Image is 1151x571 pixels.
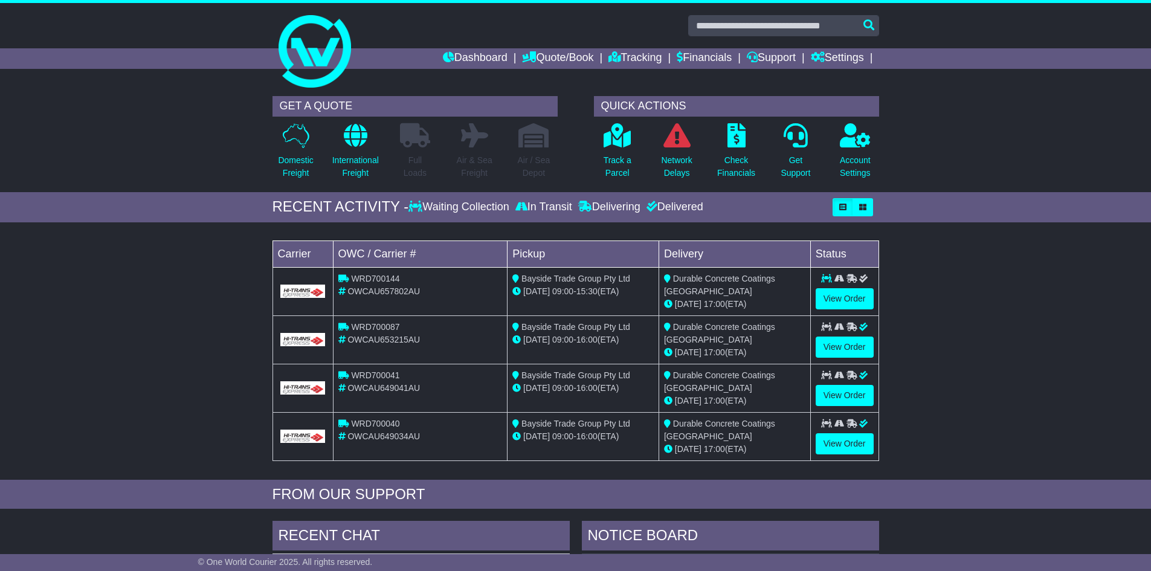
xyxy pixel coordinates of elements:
[198,557,373,567] span: © One World Courier 2025. All rights reserved.
[332,154,379,179] p: International Freight
[664,443,805,456] div: (ETA)
[521,370,630,380] span: Bayside Trade Group Pty Ltd
[512,334,654,346] div: - (ETA)
[552,335,573,344] span: 09:00
[747,48,796,69] a: Support
[280,285,326,298] img: GetCarrierServiceLogo
[457,154,492,179] p: Air & Sea Freight
[675,299,701,309] span: [DATE]
[351,274,399,283] span: WRD700144
[810,240,879,267] td: Status
[664,395,805,407] div: (ETA)
[660,123,692,186] a: NetworkDelays
[347,286,420,296] span: OWCAU657802AU
[717,154,755,179] p: Check Financials
[604,154,631,179] p: Track a Parcel
[332,123,379,186] a: InternationalFreight
[512,285,654,298] div: - (ETA)
[351,322,399,332] span: WRD700087
[552,431,573,441] span: 09:00
[347,431,420,441] span: OWCAU649034AU
[518,154,550,179] p: Air / Sea Depot
[272,240,333,267] td: Carrier
[523,431,550,441] span: [DATE]
[278,154,313,179] p: Domestic Freight
[521,419,630,428] span: Bayside Trade Group Pty Ltd
[272,198,409,216] div: RECENT ACTIVITY -
[704,347,725,357] span: 17:00
[521,274,630,283] span: Bayside Trade Group Pty Ltd
[661,154,692,179] p: Network Delays
[508,240,659,267] td: Pickup
[664,274,775,296] span: Durable Concrete Coatings [GEOGRAPHIC_DATA]
[272,521,570,553] div: RECENT CHAT
[816,337,874,358] a: View Order
[576,383,598,393] span: 16:00
[523,383,550,393] span: [DATE]
[521,322,630,332] span: Bayside Trade Group Pty Ltd
[816,385,874,406] a: View Order
[664,419,775,441] span: Durable Concrete Coatings [GEOGRAPHIC_DATA]
[408,201,512,214] div: Waiting Collection
[351,370,399,380] span: WRD700041
[816,433,874,454] a: View Order
[552,286,573,296] span: 09:00
[659,240,810,267] td: Delivery
[675,347,701,357] span: [DATE]
[603,123,632,186] a: Track aParcel
[576,286,598,296] span: 15:30
[704,444,725,454] span: 17:00
[523,335,550,344] span: [DATE]
[280,333,326,346] img: GetCarrierServiceLogo
[576,335,598,344] span: 16:00
[523,286,550,296] span: [DATE]
[816,288,874,309] a: View Order
[594,96,879,117] div: QUICK ACTIONS
[582,521,879,553] div: NOTICE BOARD
[333,240,508,267] td: OWC / Carrier #
[664,322,775,344] span: Durable Concrete Coatings [GEOGRAPHIC_DATA]
[522,48,593,69] a: Quote/Book
[512,382,654,395] div: - (ETA)
[347,335,420,344] span: OWCAU653215AU
[272,96,558,117] div: GET A QUOTE
[443,48,508,69] a: Dashboard
[643,201,703,214] div: Delivered
[704,299,725,309] span: 17:00
[664,298,805,311] div: (ETA)
[840,154,871,179] p: Account Settings
[664,370,775,393] span: Durable Concrete Coatings [GEOGRAPHIC_DATA]
[512,430,654,443] div: - (ETA)
[811,48,864,69] a: Settings
[575,201,643,214] div: Delivering
[677,48,732,69] a: Financials
[675,444,701,454] span: [DATE]
[664,346,805,359] div: (ETA)
[717,123,756,186] a: CheckFinancials
[839,123,871,186] a: AccountSettings
[608,48,662,69] a: Tracking
[351,419,399,428] span: WRD700040
[576,431,598,441] span: 16:00
[781,154,810,179] p: Get Support
[280,381,326,395] img: GetCarrierServiceLogo
[704,396,725,405] span: 17:00
[272,486,879,503] div: FROM OUR SUPPORT
[512,201,575,214] div: In Transit
[780,123,811,186] a: GetSupport
[400,154,430,179] p: Full Loads
[675,396,701,405] span: [DATE]
[552,383,573,393] span: 09:00
[280,430,326,443] img: GetCarrierServiceLogo
[277,123,314,186] a: DomesticFreight
[347,383,420,393] span: OWCAU649041AU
